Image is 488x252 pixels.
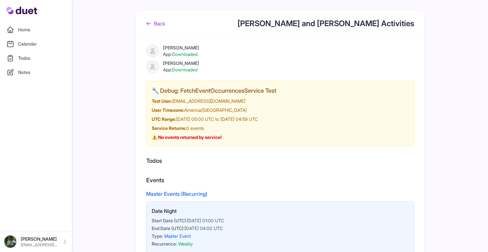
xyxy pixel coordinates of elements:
[4,37,68,50] a: Calendar
[152,125,409,131] div: 0 events
[146,156,414,165] h2: Todos
[152,107,184,113] strong: User Timezone:
[152,207,409,215] h3: Date Night
[4,23,68,36] a: Home
[152,134,222,140] strong: ⚠️ No events returned by service!
[178,241,193,247] span: Weekly
[4,52,68,65] a: Todos
[152,98,409,104] div: [EMAIL_ADDRESS][DOMAIN_NAME]
[4,66,68,79] a: Notes
[152,86,409,95] h2: 🔧 Debug: FetchEventOccurrencesService Test
[4,235,17,248] img: DSC08576_Original.jpeg
[21,236,58,242] p: [PERSON_NAME]
[146,20,165,27] a: Back
[238,18,414,29] h1: [PERSON_NAME] and [PERSON_NAME] Activities
[164,233,191,239] span: Master Event
[172,67,198,72] span: Downloaded
[152,116,409,122] div: [DATE] 05:00 UTC to [DATE] 04:59 UTC
[152,226,185,231] span: End Date (UTC):
[152,225,409,232] div: [DATE] 04:00 UTC
[163,51,199,58] div: App:
[163,60,199,67] div: [PERSON_NAME]
[152,218,187,223] span: Start Date (UTC):
[152,217,409,224] div: [DATE] 01:00 UTC
[152,125,186,131] strong: Service Returns:
[163,45,199,51] div: [PERSON_NAME]
[146,190,414,198] h3: Master Events (Recurring)
[172,51,198,57] span: Downloaded
[152,107,409,113] div: America/[GEOGRAPHIC_DATA]
[152,116,176,122] strong: UTC Range:
[152,241,177,247] span: Recurrence:
[152,98,172,104] strong: Test User:
[4,235,68,248] a: [PERSON_NAME] [EMAIL_ADDRESS][DOMAIN_NAME]
[146,176,414,185] h2: Events
[152,233,163,239] span: Type:
[21,242,58,247] p: [EMAIL_ADDRESS][DOMAIN_NAME]
[163,67,199,73] div: App:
